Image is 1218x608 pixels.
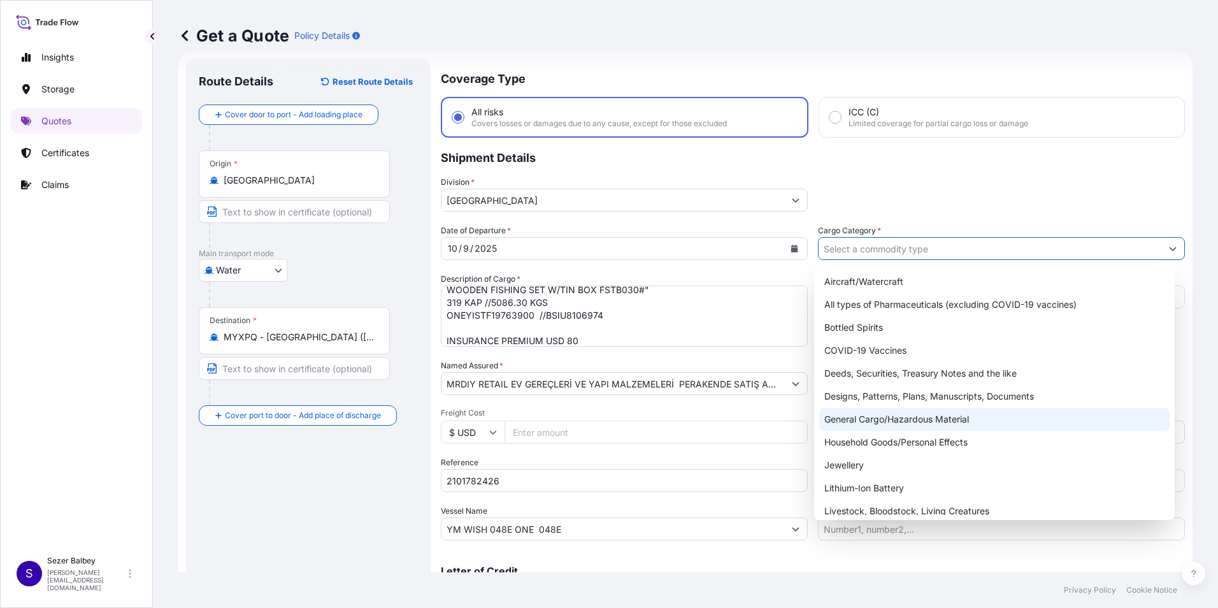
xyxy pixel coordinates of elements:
span: Limited coverage for partial cargo loss or damage [849,119,1028,129]
label: Reference [441,456,478,469]
input: Your internal reference [441,469,808,492]
span: Date of Departure [441,224,511,237]
p: Sezer Balbey [47,556,126,566]
span: Cover door to port - Add loading place [225,108,362,121]
input: Full name [441,372,784,395]
div: All types of Pharmaceuticals (excluding COVID-19 vaccines) [819,293,1170,316]
button: Show suggestions [784,189,807,212]
div: day, [462,241,470,256]
button: Show suggestions [784,372,807,395]
button: Show suggestions [784,518,807,540]
input: Select a commodity type [819,237,1161,260]
button: Select transport [199,259,288,282]
p: Quotes [41,115,71,127]
input: Text to appear on certificate [199,357,390,380]
p: Shipment Details [441,138,1185,176]
div: Jewellery [819,454,1170,477]
p: Claims [41,178,69,191]
div: Household Goods/Personal Effects [819,431,1170,454]
div: Destination [210,315,257,326]
label: Vessel Name [441,505,487,518]
span: S [25,567,33,580]
p: Certificates [41,147,89,159]
div: COVID-19 Vaccines [819,339,1170,362]
p: [PERSON_NAME][EMAIL_ADDRESS][DOMAIN_NAME] [47,568,126,591]
p: Letter of Credit [441,566,1185,576]
div: Bottled Spirits [819,316,1170,339]
button: Show suggestions [1161,237,1184,260]
p: Coverage Type [441,59,1185,97]
input: Type to search vessel name or IMO [441,518,784,540]
p: Insights [41,51,74,64]
div: Lithium-Ion Battery [819,477,1170,500]
p: Main transport mode [199,249,418,259]
input: Text to appear on certificate [199,200,390,223]
div: Aircraft/Watercraft [819,270,1170,293]
p: Cookie Notice [1126,585,1177,595]
div: / [459,241,462,256]
label: Cargo Category [818,224,881,237]
button: Calendar [784,238,805,259]
label: Named Assured [441,359,503,372]
span: ICC (C) [849,106,879,119]
div: Designs, Patterns, Plans, Manuscripts, Documents [819,385,1170,408]
p: Route Details [199,74,273,89]
p: Reset Route Details [333,75,413,88]
p: Storage [41,83,75,96]
span: Cover port to door - Add place of discharge [225,409,381,422]
div: year, [473,241,498,256]
div: Livestock, Bloodstock, Living Creatures [819,500,1170,523]
p: Privacy Policy [1064,585,1116,595]
div: Origin [210,159,238,169]
label: Division [441,176,475,189]
div: Deeds, Securities, Treasury Notes and the like [819,362,1170,385]
label: Description of Cargo [441,273,520,286]
p: Policy Details [294,29,350,42]
div: / [470,241,473,256]
span: Water [216,264,241,277]
span: All risks [471,106,503,119]
input: Destination [224,331,374,344]
input: Type to search division [441,189,784,212]
input: Enter amount [505,421,808,444]
span: Covers losses or damages due to any cause, except for those excluded [471,119,727,129]
div: General Cargo/Hazardous Material [819,408,1170,431]
input: Number1, number2,... [818,518,1185,540]
input: Origin [224,174,374,187]
span: Freight Cost [441,408,808,418]
div: month, [447,241,459,256]
p: Get a Quote [178,25,289,46]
